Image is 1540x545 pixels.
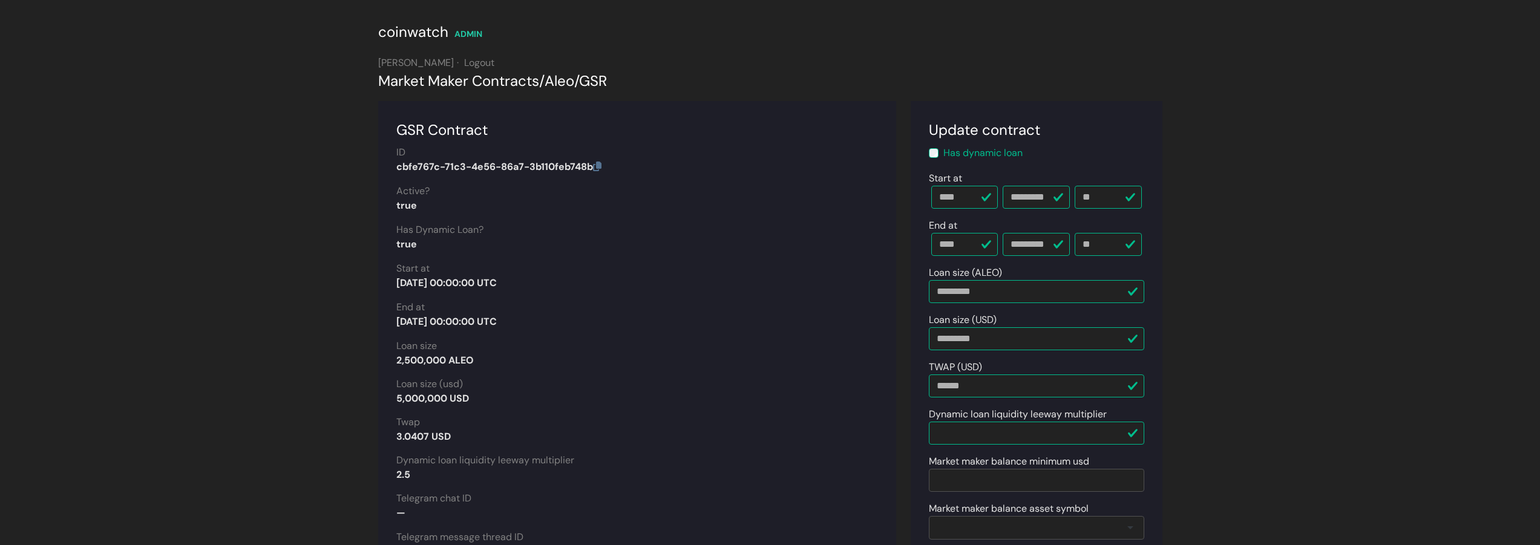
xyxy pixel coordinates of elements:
strong: true [396,199,417,212]
strong: [DATE] 00:00:00 UTC [396,276,497,289]
label: ID [396,145,405,160]
label: Loan size (USD) [929,313,997,327]
label: Telegram message thread ID [396,530,523,544]
span: / [539,71,545,90]
strong: 3.0407 USD [396,430,451,443]
strong: 5,000,000 USD [396,392,469,405]
strong: true [396,238,417,250]
div: ADMIN [454,28,482,41]
label: Loan size [396,339,437,353]
label: Has dynamic loan [943,146,1023,160]
label: Loan size (usd) [396,377,463,391]
label: Twap [396,415,420,429]
strong: cbfe767c-71c3-4e56-86a7-3b110feb748b [396,160,601,173]
label: Market maker balance asset symbol [929,501,1089,516]
label: End at [396,300,425,315]
strong: [DATE] 00:00:00 UTC [396,315,497,328]
div: Market Maker Contracts Aleo GSR [378,70,1162,92]
strong: 2.5 [396,468,410,481]
div: coinwatch [378,21,448,43]
label: Start at [396,261,430,276]
span: / [574,71,579,90]
label: End at [929,218,957,233]
label: Start at [929,171,962,186]
label: Has Dynamic Loan? [396,223,483,237]
label: Active? [396,184,430,198]
div: [PERSON_NAME] [378,56,1162,70]
div: GSR Contract [396,119,878,141]
label: Loan size (ALEO) [929,266,1002,280]
label: TWAP (USD) [929,360,982,374]
label: Dynamic loan liquidity leeway multiplier [396,453,574,468]
label: Market maker balance minimum usd [929,454,1089,469]
a: coinwatch ADMIN [378,27,482,40]
label: Dynamic loan liquidity leeway multiplier [929,407,1107,422]
strong: — [396,506,405,519]
strong: 2,500,000 ALEO [396,354,474,367]
span: · [457,56,459,69]
a: Logout [464,56,494,69]
div: Update contract [929,119,1144,141]
label: Telegram chat ID [396,491,471,506]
